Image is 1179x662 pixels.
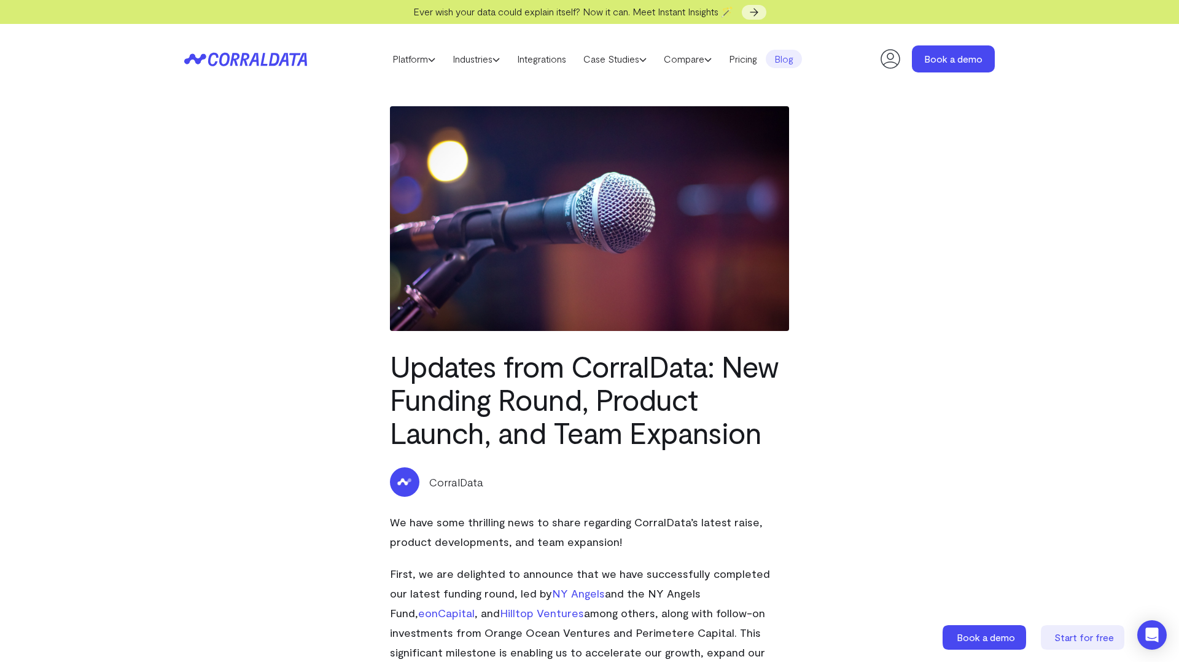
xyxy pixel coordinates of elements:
[390,349,789,449] h1: Updates from CorralData: New Funding Round, Product Launch, and Team Expansion
[720,50,766,68] a: Pricing
[957,631,1015,643] span: Book a demo
[444,50,508,68] a: Industries
[1041,625,1127,650] a: Start for free
[943,625,1029,650] a: Book a demo
[655,50,720,68] a: Compare
[384,50,444,68] a: Platform
[418,606,475,620] a: eonCapital
[575,50,655,68] a: Case Studies
[552,586,605,600] a: NY Angels
[413,6,733,17] span: Ever wish your data could explain itself? Now it can. Meet Instant Insights 🪄
[766,50,802,68] a: Blog
[1137,620,1167,650] div: Open Intercom Messenger
[912,45,995,72] a: Book a demo
[429,474,483,490] p: CorralData
[390,515,763,548] span: We have some thrilling news to share regarding CorralData’s latest raise, product developments, a...
[1054,631,1114,643] span: Start for free
[508,50,575,68] a: Integrations
[500,606,584,620] a: Hilltop Ventures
